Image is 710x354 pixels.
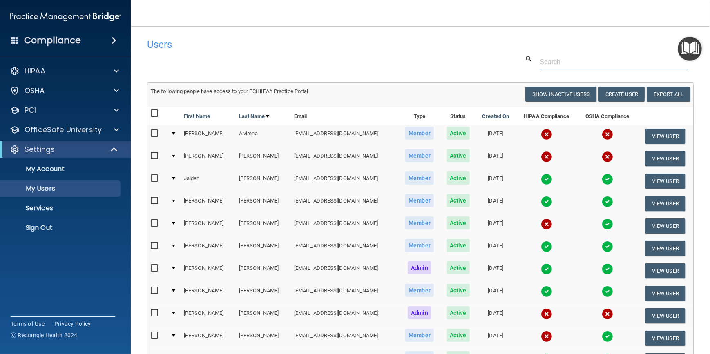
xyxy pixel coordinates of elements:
button: View User [645,196,685,211]
td: [PERSON_NAME] [181,147,236,170]
img: cross.ca9f0e7f.svg [541,218,552,230]
p: HIPAA [25,66,45,76]
p: PCI [25,105,36,115]
img: tick.e7d51cea.svg [602,286,613,297]
img: cross.ca9f0e7f.svg [541,129,552,140]
td: [EMAIL_ADDRESS][DOMAIN_NAME] [291,282,399,305]
th: Email [291,105,399,125]
img: tick.e7d51cea.svg [602,331,613,342]
td: [EMAIL_ADDRESS][DOMAIN_NAME] [291,237,399,260]
img: tick.e7d51cea.svg [541,196,552,207]
td: [PERSON_NAME] [236,170,291,192]
span: Member [405,127,434,140]
span: Active [447,261,470,274]
td: [PERSON_NAME] [236,305,291,327]
span: Ⓒ Rectangle Health 2024 [11,331,78,339]
td: [EMAIL_ADDRESS][DOMAIN_NAME] [291,192,399,215]
button: Create User [598,87,645,102]
td: [EMAIL_ADDRESS][DOMAIN_NAME] [291,170,399,192]
button: View User [645,286,685,301]
span: Member [405,239,434,252]
img: cross.ca9f0e7f.svg [541,151,552,163]
td: [PERSON_NAME] [236,215,291,237]
p: Services [5,204,117,212]
a: Export All [647,87,690,102]
img: tick.e7d51cea.svg [541,286,552,297]
td: [PERSON_NAME] [181,282,236,305]
td: [DATE] [476,215,516,237]
button: View User [645,174,685,189]
span: Member [405,284,434,297]
h4: Compliance [24,35,81,46]
td: [DATE] [476,192,516,215]
td: [PERSON_NAME] [181,192,236,215]
button: View User [645,308,685,323]
img: tick.e7d51cea.svg [602,196,613,207]
img: tick.e7d51cea.svg [541,263,552,275]
button: Open Resource Center [678,37,702,61]
img: PMB logo [10,9,121,25]
th: HIPAA Compliance [516,105,577,125]
span: Member [405,171,434,185]
p: OSHA [25,86,45,96]
a: Settings [10,145,118,154]
td: [DATE] [476,305,516,327]
p: My Account [5,165,117,173]
img: tick.e7d51cea.svg [541,241,552,252]
span: Active [447,149,470,162]
td: [PERSON_NAME] [181,237,236,260]
td: [EMAIL_ADDRESS][DOMAIN_NAME] [291,125,399,147]
td: [PERSON_NAME] [236,260,291,282]
td: Jaiden [181,170,236,192]
td: [EMAIL_ADDRESS][DOMAIN_NAME] [291,147,399,170]
span: Active [447,239,470,252]
span: Active [447,329,470,342]
button: View User [645,151,685,166]
a: HIPAA [10,66,119,76]
p: My Users [5,185,117,193]
span: Active [447,216,470,229]
img: cross.ca9f0e7f.svg [602,151,613,163]
p: OfficeSafe University [25,125,102,135]
a: First Name [184,111,210,121]
button: Show Inactive Users [525,87,596,102]
img: tick.e7d51cea.svg [602,241,613,252]
span: Active [447,127,470,140]
td: Alvirena [236,125,291,147]
span: Member [405,329,434,342]
img: cross.ca9f0e7f.svg [602,308,613,320]
td: [DATE] [476,237,516,260]
a: Terms of Use [11,320,45,328]
img: tick.e7d51cea.svg [602,174,613,185]
img: cross.ca9f0e7f.svg [541,308,552,320]
td: [PERSON_NAME] [236,147,291,170]
span: Admin [408,261,431,274]
td: [EMAIL_ADDRESS][DOMAIN_NAME] [291,327,399,350]
td: [PERSON_NAME] [236,192,291,215]
button: View User [645,129,685,144]
img: tick.e7d51cea.svg [602,263,613,275]
a: OfficeSafe University [10,125,119,135]
a: Created On [482,111,509,121]
p: Sign Out [5,224,117,232]
td: [PERSON_NAME] [181,327,236,350]
img: cross.ca9f0e7f.svg [541,331,552,342]
span: Admin [408,306,431,319]
span: Member [405,194,434,207]
td: [DATE] [476,170,516,192]
td: [PERSON_NAME] [181,260,236,282]
p: Settings [25,145,55,154]
button: View User [645,218,685,234]
th: Status [440,105,476,125]
img: cross.ca9f0e7f.svg [602,129,613,140]
td: [PERSON_NAME] [236,327,291,350]
span: Active [447,194,470,207]
th: OSHA Compliance [577,105,637,125]
a: Last Name [239,111,269,121]
td: [DATE] [476,125,516,147]
button: View User [645,241,685,256]
td: [EMAIL_ADDRESS][DOMAIN_NAME] [291,305,399,327]
a: Privacy Policy [54,320,91,328]
td: [DATE] [476,147,516,170]
span: Active [447,171,470,185]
